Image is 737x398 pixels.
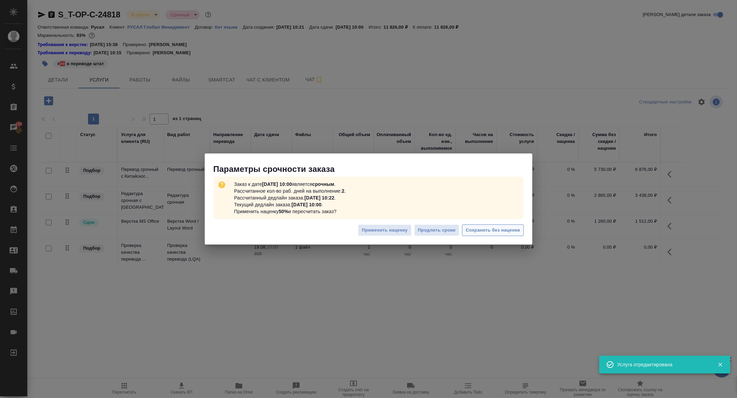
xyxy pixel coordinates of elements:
span: Сохранить без наценки [466,226,520,234]
div: Услуга отредактирована [617,361,707,368]
button: Применить наценку [358,224,411,236]
b: 2 [342,188,345,194]
span: Продлить сроки [418,226,456,234]
button: Сохранить без наценки [462,224,524,236]
p: Параметры срочности заказа [213,164,532,175]
button: Закрыть [713,362,727,368]
b: [DATE] 10:00 [291,202,321,207]
button: Продлить сроки [414,224,459,236]
b: срочным [312,181,334,187]
span: Применить наценку [362,226,407,234]
b: 50% [279,209,288,214]
p: Заказ к дате является . Рассчитанное кол-во раб. дней на выполнение: . Рассчитанный дедлайн заказ... [231,178,349,218]
b: [DATE] 10:22 [304,195,334,201]
b: [DATE] 10:00 [262,181,292,187]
